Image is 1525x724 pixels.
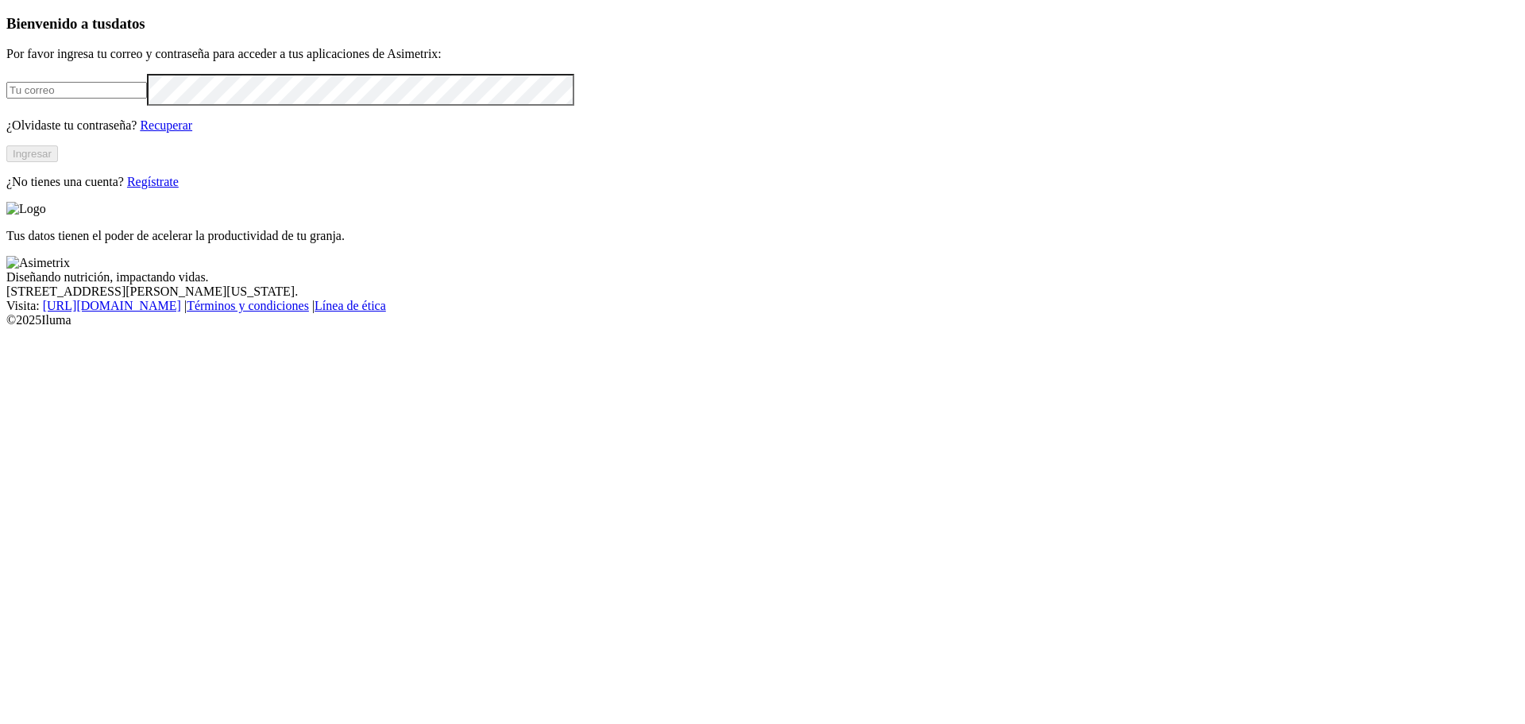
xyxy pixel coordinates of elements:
[6,229,1519,243] p: Tus datos tienen el poder de acelerar la productividad de tu granja.
[6,313,1519,327] div: © 2025 Iluma
[6,15,1519,33] h3: Bienvenido a tus
[6,82,147,99] input: Tu correo
[6,285,1519,299] div: [STREET_ADDRESS][PERSON_NAME][US_STATE].
[111,15,145,32] span: datos
[6,202,46,216] img: Logo
[43,299,181,312] a: [URL][DOMAIN_NAME]
[6,145,58,162] button: Ingresar
[187,299,309,312] a: Términos y condiciones
[6,256,70,270] img: Asimetrix
[6,118,1519,133] p: ¿Olvidaste tu contraseña?
[315,299,386,312] a: Línea de ética
[6,270,1519,285] div: Diseñando nutrición, impactando vidas.
[127,175,179,188] a: Regístrate
[6,47,1519,61] p: Por favor ingresa tu correo y contraseña para acceder a tus aplicaciones de Asimetrix:
[140,118,192,132] a: Recuperar
[6,299,1519,313] div: Visita : | |
[6,175,1519,189] p: ¿No tienes una cuenta?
